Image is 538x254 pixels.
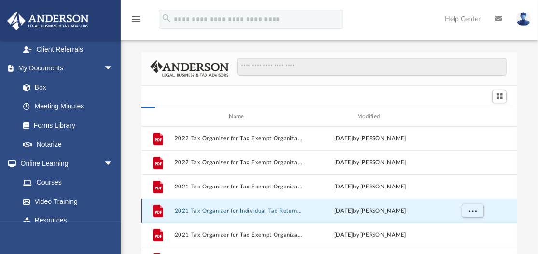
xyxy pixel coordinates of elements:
a: menu [130,18,142,25]
a: My Documentsarrow_drop_down [7,59,123,78]
button: Switch to Grid View [492,90,507,103]
a: Forms Library [14,116,118,135]
input: Search files and folders [237,58,507,76]
img: User Pic [516,12,531,26]
span: arrow_drop_down [104,154,123,174]
button: 2022 Tax Organizer for Tax Exempt Organizations 990 Returns.pdf [175,135,303,142]
button: 2022 Tax Organizer for Tax Exempt Organizations 990N Returns.pdf [175,160,303,166]
div: id [146,112,170,121]
a: Courses [14,173,123,192]
div: [DATE] by [PERSON_NAME] [306,134,434,143]
a: Client Referrals [14,40,123,59]
button: 2021 Tax Organizer for Individual Tax Returns 1040 Returns.pdf [175,208,303,214]
div: [DATE] by [PERSON_NAME] [306,207,434,215]
div: [DATE] by [PERSON_NAME] [306,231,434,240]
div: [DATE] by [PERSON_NAME] [306,159,434,167]
i: menu [130,13,142,25]
a: Online Learningarrow_drop_down [7,154,123,173]
a: Box [14,78,118,97]
div: [DATE] by [PERSON_NAME] [306,183,434,191]
a: Notarize [14,135,123,154]
a: Resources [14,211,123,230]
div: id [439,112,506,121]
button: 2021 Tax Organizer for Tax Exempt Organizations Form 990N returns.pdf [175,232,303,238]
div: Name [174,112,302,121]
button: 2021 Tax Organizer for Tax Exempt Organizations 990 Returns.pdf [175,184,303,190]
a: Video Training [14,192,118,211]
div: Modified [306,112,434,121]
span: arrow_drop_down [104,59,123,79]
a: Meeting Minutes [14,97,123,116]
img: Anderson Advisors Platinum Portal [4,12,92,30]
i: search [161,13,172,24]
